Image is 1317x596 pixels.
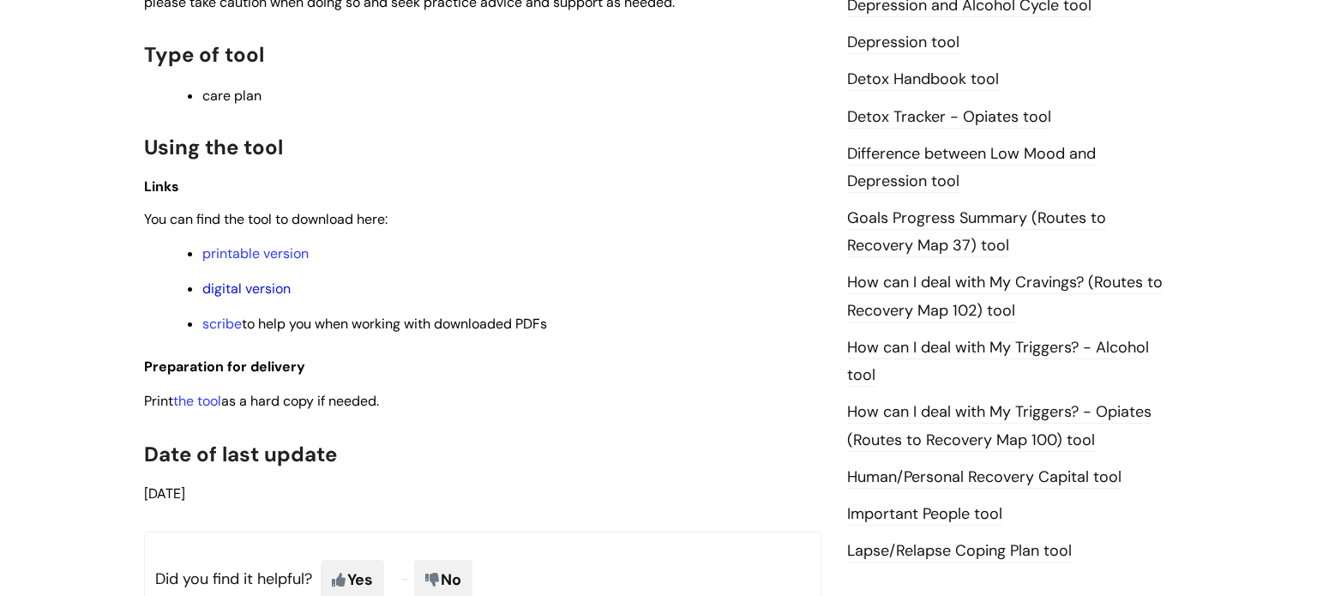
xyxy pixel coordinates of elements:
a: Difference between Low Mood and Depression tool [847,143,1096,193]
a: Detox Handbook tool [847,69,999,91]
a: Lapse/Relapse Coping Plan tool [847,540,1072,563]
a: Detox Tracker - Opiates tool [847,106,1051,129]
a: scribe [202,315,242,333]
a: the tool [173,392,221,410]
span: to help you when working with downloaded PDFs [202,315,547,333]
a: How can I deal with My Cravings? (Routes to Recovery Map 102) tool [847,272,1163,322]
a: Goals Progress Summary (Routes to Recovery Map 37) tool [847,208,1106,257]
a: How can I deal with My Triggers? - Alcohol tool [847,337,1149,387]
span: Preparation for delivery [144,358,305,376]
span: Using the tool [144,134,283,160]
span: Print as a hard copy if needed. [144,392,379,410]
a: How can I deal with My Triggers? - Opiates (Routes to Recovery Map 100) tool [847,401,1152,451]
a: Depression tool [847,32,959,54]
a: digital version [202,280,291,298]
span: [DATE] [144,485,185,503]
a: Human/Personal Recovery Capital tool [847,467,1122,489]
a: Important People tool [847,503,1002,526]
a: printable version [202,244,309,262]
span: Links [144,178,179,196]
span: Date of last update [144,441,337,467]
span: Type of tool [144,41,264,68]
span: You can find the tool to download here: [144,210,388,228]
span: care plan [202,87,262,105]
